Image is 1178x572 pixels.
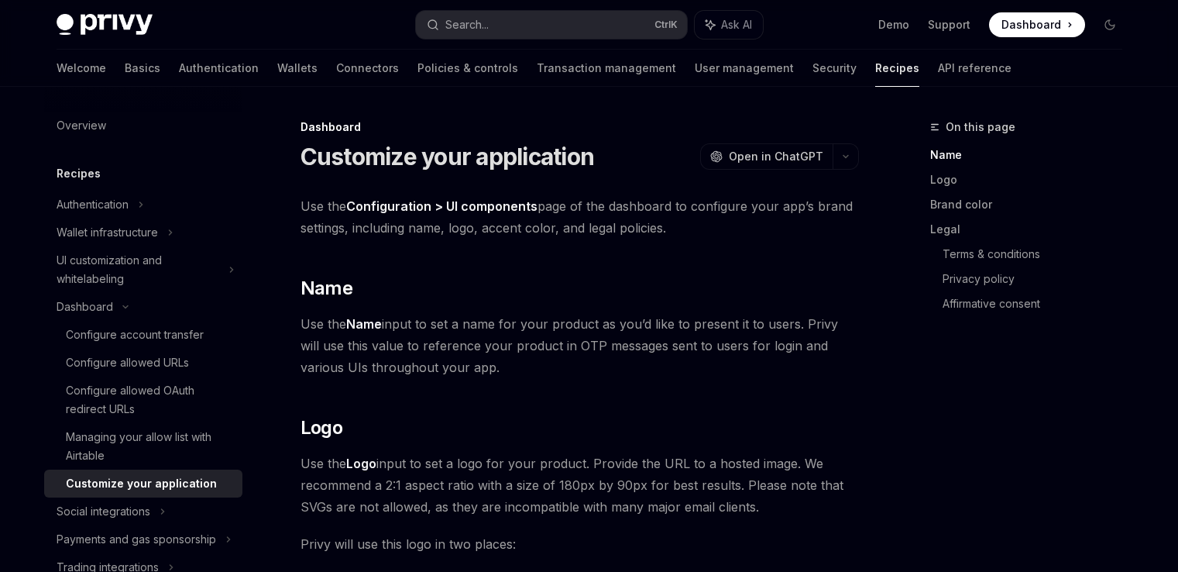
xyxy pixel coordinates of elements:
[943,291,1135,316] a: Affirmative consent
[44,377,242,423] a: Configure allowed OAuth redirect URLs
[301,195,859,239] span: Use the page of the dashboard to configure your app’s brand settings, including name, logo, accen...
[445,16,489,34] div: Search...
[301,533,859,555] span: Privy will use this logo in two places:
[938,50,1011,87] a: API reference
[57,164,101,183] h5: Recipes
[537,50,676,87] a: Transaction management
[57,223,158,242] div: Wallet infrastructure
[277,50,318,87] a: Wallets
[57,298,113,316] div: Dashboard
[930,143,1135,167] a: Name
[66,353,189,372] div: Configure allowed URLs
[179,50,259,87] a: Authentication
[695,50,794,87] a: User management
[44,112,242,140] a: Overview
[729,149,823,164] span: Open in ChatGPT
[44,321,242,349] a: Configure account transfer
[943,242,1135,267] a: Terms & conditions
[125,50,160,87] a: Basics
[66,474,217,493] div: Customize your application
[1001,17,1061,33] span: Dashboard
[930,167,1135,192] a: Logo
[721,17,752,33] span: Ask AI
[44,349,242,377] a: Configure allowed URLs
[946,118,1015,136] span: On this page
[346,456,376,471] strong: Logo
[930,217,1135,242] a: Legal
[301,415,343,440] span: Logo
[301,119,859,135] div: Dashboard
[416,11,687,39] button: Search...CtrlK
[301,143,595,171] h1: Customize your application
[44,423,242,470] a: Managing your allow list with Airtable
[44,470,242,498] a: Customize your application
[336,50,399,87] a: Connectors
[57,251,219,288] div: UI customization and whitelabeling
[1097,12,1122,37] button: Toggle dark mode
[301,313,859,378] span: Use the input to set a name for your product as you’d like to present it to users. Privy will use...
[875,50,919,87] a: Recipes
[57,502,150,521] div: Social integrations
[695,11,763,39] button: Ask AI
[812,50,857,87] a: Security
[928,17,970,33] a: Support
[66,428,233,465] div: Managing your allow list with Airtable
[301,276,353,301] span: Name
[57,530,216,549] div: Payments and gas sponsorship
[930,192,1135,217] a: Brand color
[66,326,204,344] div: Configure account transfer
[66,381,233,419] div: Configure allowed OAuth redirect URLs
[989,12,1085,37] a: Dashboard
[654,19,678,31] span: Ctrl K
[700,143,833,170] button: Open in ChatGPT
[57,116,106,135] div: Overview
[301,453,859,518] span: Use the input to set a logo for your product. Provide the URL to a hosted image. We recommend a 2...
[943,267,1135,291] a: Privacy policy
[57,50,106,87] a: Welcome
[417,50,518,87] a: Policies & controls
[878,17,909,33] a: Demo
[57,14,153,36] img: dark logo
[346,316,382,332] strong: Name
[346,198,537,214] strong: Configuration > UI components
[57,195,129,214] div: Authentication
